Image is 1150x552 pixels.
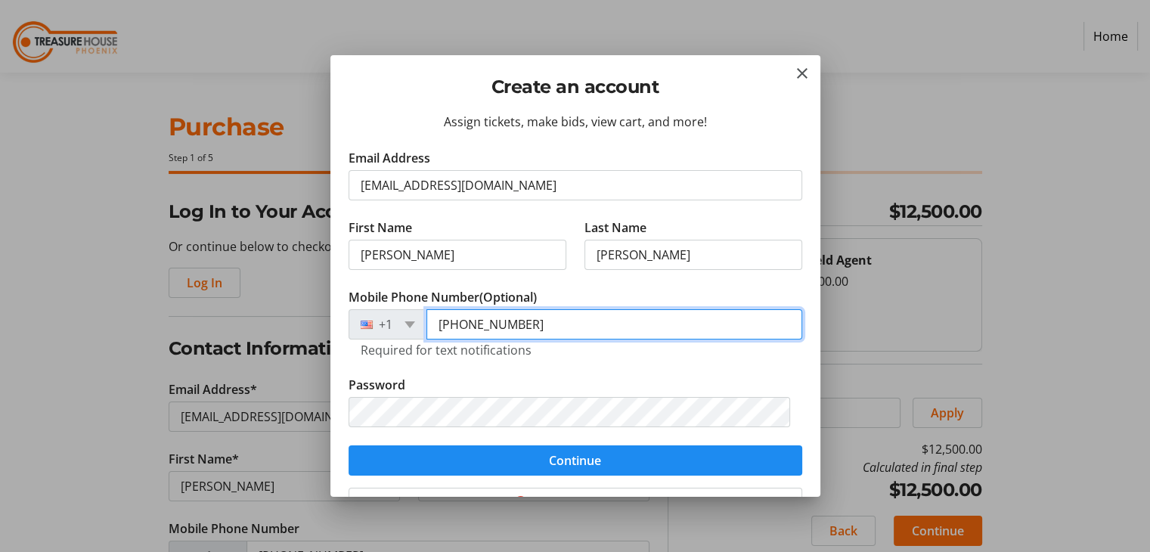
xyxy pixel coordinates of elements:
label: First Name [349,219,412,237]
input: Email Address [349,170,802,200]
button: Close [793,64,811,82]
tr-hint: Required for text notifications [361,343,532,358]
button: Continue [349,445,802,476]
label: Password [349,376,405,394]
h2: Create an account [349,73,802,101]
button: Sign in with Google [349,488,802,518]
input: Last Name [584,240,802,270]
label: Last Name [584,219,646,237]
label: Mobile Phone Number (Optional) [349,288,537,306]
input: First Name [349,240,566,270]
label: Email Address [349,149,430,167]
span: Continue [549,451,601,470]
input: (201) 555-0123 [426,309,802,340]
span: Sign in with Google [544,497,637,509]
div: Assign tickets, make bids, view cart, and more! [349,113,802,131]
